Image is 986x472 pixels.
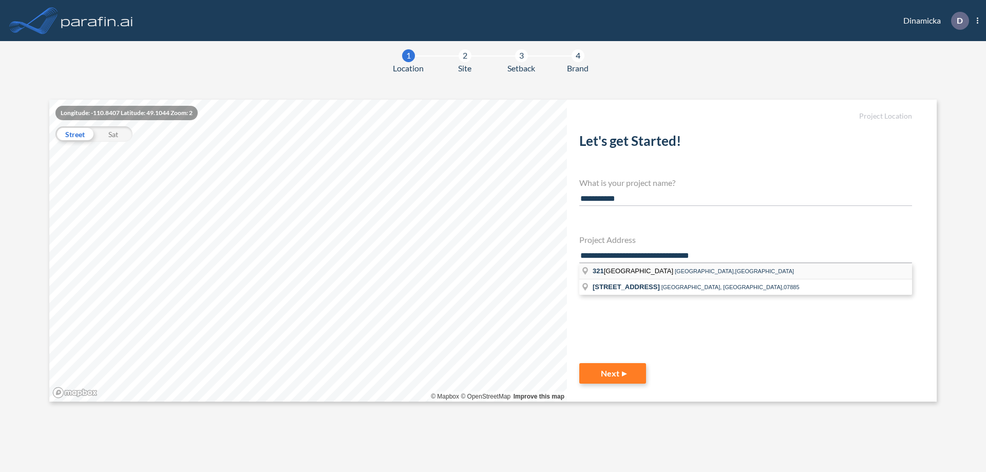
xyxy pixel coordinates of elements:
div: 4 [572,49,584,62]
span: Site [458,62,471,74]
a: OpenStreetMap [461,393,510,400]
h4: What is your project name? [579,178,912,187]
span: [GEOGRAPHIC_DATA],[GEOGRAPHIC_DATA] [675,268,794,274]
span: 321 [593,267,604,275]
img: logo [59,10,135,31]
div: Street [55,126,94,142]
div: 2 [459,49,471,62]
span: [GEOGRAPHIC_DATA] [593,267,675,275]
div: Dinamicka [888,12,978,30]
canvas: Map [49,100,567,402]
h5: Project Location [579,112,912,121]
button: Next [579,363,646,384]
a: Mapbox homepage [52,387,98,399]
h2: Let's get Started! [579,133,912,153]
span: [STREET_ADDRESS] [593,283,660,291]
span: Location [393,62,424,74]
span: Setback [507,62,535,74]
div: 1 [402,49,415,62]
div: 3 [515,49,528,62]
h4: Project Address [579,235,912,244]
span: [GEOGRAPHIC_DATA], [GEOGRAPHIC_DATA],07885 [661,284,800,290]
span: Brand [567,62,589,74]
div: Longitude: -110.8407 Latitude: 49.1044 Zoom: 2 [55,106,198,120]
a: Improve this map [514,393,564,400]
a: Mapbox [431,393,459,400]
div: Sat [94,126,132,142]
p: D [957,16,963,25]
